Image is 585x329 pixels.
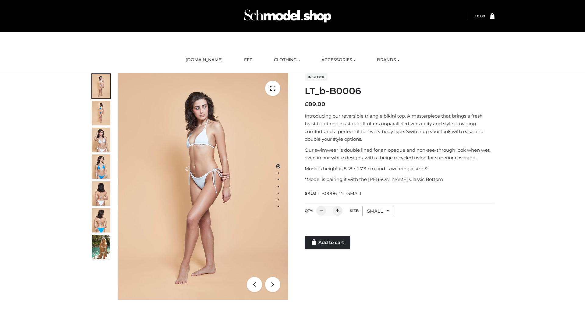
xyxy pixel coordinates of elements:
[362,206,394,216] div: SMALL
[317,53,360,67] a: ACCESSORIES
[305,86,495,97] h1: LT_b-B0006
[315,191,362,196] span: LT_B0006_2-_-SMALL
[305,146,495,162] p: Our swimwear is double lined for an opaque and non-see-through look when wet, even in our white d...
[305,165,495,173] p: Model’s height is 5 ‘8 / 173 cm and is wearing a size S.
[305,190,363,197] span: SKU:
[305,101,325,108] bdi: 89.00
[305,208,313,213] label: QTY:
[118,73,288,300] img: ArielClassicBikiniTop_CloudNine_AzureSky_OW114ECO_1
[372,53,404,67] a: BRANDS
[474,14,485,18] bdi: 0.00
[181,53,227,67] a: [DOMAIN_NAME]
[92,208,110,232] img: ArielClassicBikiniTop_CloudNine_AzureSky_OW114ECO_8-scaled.jpg
[474,14,485,18] a: £0.00
[92,235,110,259] img: Arieltop_CloudNine_AzureSky2.jpg
[92,74,110,98] img: ArielClassicBikiniTop_CloudNine_AzureSky_OW114ECO_1-scaled.jpg
[305,236,350,249] a: Add to cart
[350,208,359,213] label: Size:
[92,181,110,206] img: ArielClassicBikiniTop_CloudNine_AzureSky_OW114ECO_7-scaled.jpg
[305,73,328,81] span: In stock
[92,101,110,125] img: ArielClassicBikiniTop_CloudNine_AzureSky_OW114ECO_2-scaled.jpg
[92,128,110,152] img: ArielClassicBikiniTop_CloudNine_AzureSky_OW114ECO_3-scaled.jpg
[305,101,308,108] span: £
[92,154,110,179] img: ArielClassicBikiniTop_CloudNine_AzureSky_OW114ECO_4-scaled.jpg
[239,53,257,67] a: FFP
[242,4,333,28] img: Schmodel Admin 964
[305,112,495,143] p: Introducing our reversible triangle bikini top. A masterpiece that brings a fresh twist to a time...
[474,14,477,18] span: £
[269,53,305,67] a: CLOTHING
[305,175,495,183] p: *Model is pairing it with the [PERSON_NAME] Classic Bottom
